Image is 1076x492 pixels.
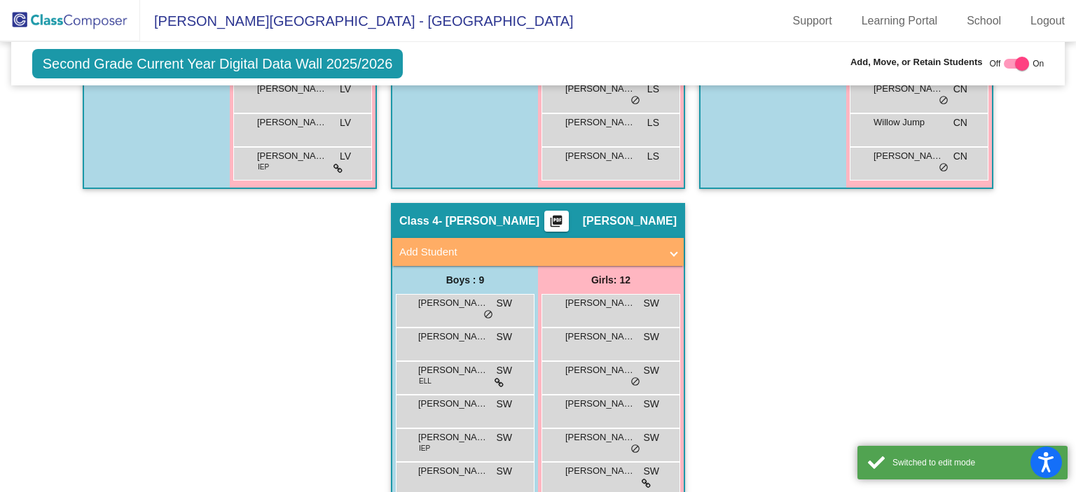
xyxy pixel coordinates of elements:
[419,376,432,386] span: ELL
[32,49,403,78] span: Second Grade Current Year Digital Data Wall 2025/2026
[544,211,569,232] button: Print Students Details
[548,214,565,234] mat-icon: picture_as_pdf
[483,309,493,321] span: do_not_disturb_alt
[953,115,967,130] span: CN
[565,82,635,96] span: [PERSON_NAME]
[496,430,512,445] span: SW
[953,149,967,164] span: CN
[989,57,1000,70] span: Off
[257,82,327,96] span: [PERSON_NAME]
[874,149,944,163] span: [PERSON_NAME]
[565,363,635,377] span: [PERSON_NAME]
[953,82,967,97] span: CN
[939,162,949,174] span: do_not_disturb_alt
[892,456,1057,469] div: Switched to edit mode
[647,115,659,130] span: LS
[583,214,677,228] span: [PERSON_NAME]
[647,82,659,97] span: LS
[340,115,351,130] span: LV
[538,266,684,294] div: Girls: 12
[1019,10,1076,32] a: Logout
[496,464,512,479] span: SW
[496,363,512,378] span: SW
[399,244,660,260] mat-panel-title: Add Student
[956,10,1012,32] a: School
[496,330,512,344] span: SW
[630,444,640,455] span: do_not_disturb_alt
[418,363,488,377] span: [PERSON_NAME]
[257,149,327,163] span: [PERSON_NAME]
[874,115,944,129] span: Willow Jump
[565,115,635,129] span: [PERSON_NAME]
[1033,57,1044,70] span: On
[392,238,684,266] mat-expansion-panel-header: Add Student
[565,330,635,344] span: [PERSON_NAME]
[643,464,659,479] span: SW
[643,296,659,311] span: SW
[340,82,351,97] span: LV
[939,95,949,106] span: do_not_disturb_alt
[565,464,635,478] span: [PERSON_NAME]
[782,10,843,32] a: Support
[647,149,659,164] span: LS
[418,397,488,411] span: [PERSON_NAME]
[874,82,944,96] span: [PERSON_NAME]
[399,214,439,228] span: Class 4
[496,296,512,311] span: SW
[496,397,512,412] span: SW
[418,330,488,344] span: [PERSON_NAME]
[340,149,351,164] span: LV
[258,162,269,172] span: IEP
[439,214,539,228] span: - [PERSON_NAME]
[643,397,659,412] span: SW
[643,330,659,344] span: SW
[850,10,949,32] a: Learning Portal
[392,266,538,294] div: Boys : 9
[630,95,640,106] span: do_not_disturb_alt
[630,377,640,388] span: do_not_disturb_alt
[418,296,488,310] span: [PERSON_NAME]
[643,363,659,378] span: SW
[565,397,635,411] span: [PERSON_NAME]
[418,430,488,444] span: [PERSON_NAME]
[565,149,635,163] span: [PERSON_NAME]
[418,464,488,478] span: [PERSON_NAME]
[565,296,635,310] span: [PERSON_NAME]
[419,443,430,454] span: IEP
[257,115,327,129] span: [PERSON_NAME]
[565,430,635,444] span: [PERSON_NAME]
[643,430,659,445] span: SW
[850,55,983,69] span: Add, Move, or Retain Students
[140,10,574,32] span: [PERSON_NAME][GEOGRAPHIC_DATA] - [GEOGRAPHIC_DATA]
